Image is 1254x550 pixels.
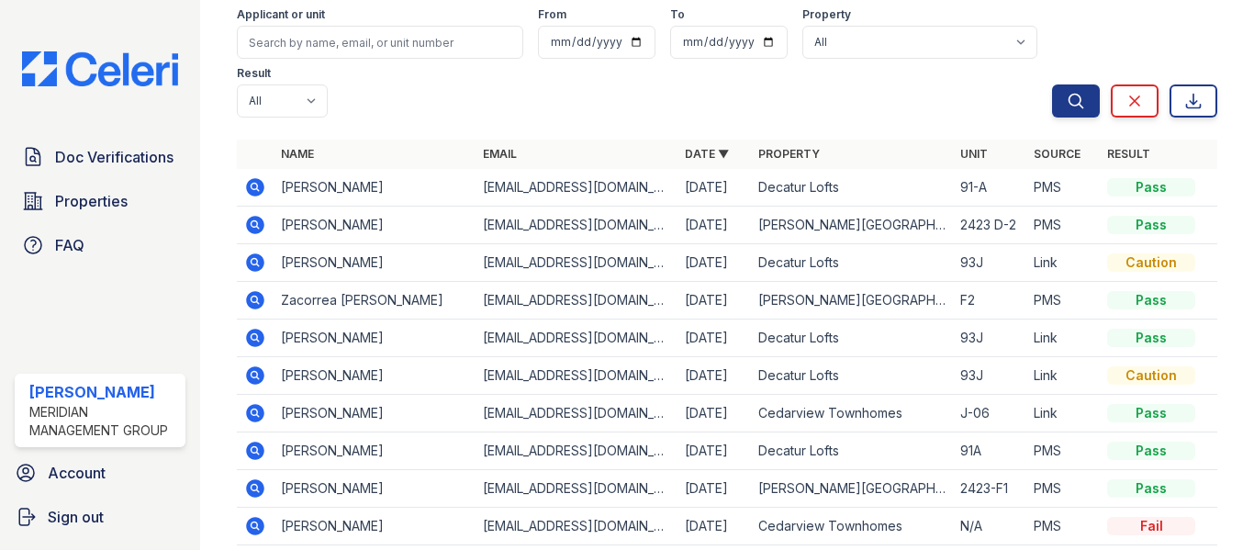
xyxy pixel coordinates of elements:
[953,207,1026,244] td: 2423 D-2
[55,234,84,256] span: FAQ
[751,357,953,395] td: Decatur Lofts
[476,432,677,470] td: [EMAIL_ADDRESS][DOMAIN_NAME]
[1026,395,1100,432] td: Link
[677,508,751,545] td: [DATE]
[953,432,1026,470] td: 91A
[1107,479,1195,498] div: Pass
[685,147,729,161] a: Date ▼
[1107,329,1195,347] div: Pass
[953,169,1026,207] td: 91-A
[237,66,271,81] label: Result
[1107,404,1195,422] div: Pass
[1026,508,1100,545] td: PMS
[55,146,174,168] span: Doc Verifications
[751,169,953,207] td: Decatur Lofts
[476,169,677,207] td: [EMAIL_ADDRESS][DOMAIN_NAME]
[274,357,476,395] td: [PERSON_NAME]
[1107,291,1195,309] div: Pass
[274,470,476,508] td: [PERSON_NAME]
[1107,178,1195,196] div: Pass
[751,207,953,244] td: [PERSON_NAME][GEOGRAPHIC_DATA]
[751,432,953,470] td: Decatur Lofts
[1107,366,1195,385] div: Caution
[1026,282,1100,320] td: PMS
[7,51,193,86] img: CE_Logo_Blue-a8612792a0a2168367f1c8372b55b34899dd931a85d93a1a3d3e32e68fde9ad4.png
[1026,244,1100,282] td: Link
[677,320,751,357] td: [DATE]
[483,147,517,161] a: Email
[751,244,953,282] td: Decatur Lofts
[802,7,851,22] label: Property
[476,207,677,244] td: [EMAIL_ADDRESS][DOMAIN_NAME]
[677,282,751,320] td: [DATE]
[274,395,476,432] td: [PERSON_NAME]
[237,7,325,22] label: Applicant or unit
[274,169,476,207] td: [PERSON_NAME]
[29,403,178,440] div: Meridian Management Group
[274,282,476,320] td: Zacorrea [PERSON_NAME]
[274,432,476,470] td: [PERSON_NAME]
[1107,442,1195,460] div: Pass
[677,395,751,432] td: [DATE]
[476,282,677,320] td: [EMAIL_ADDRESS][DOMAIN_NAME]
[677,169,751,207] td: [DATE]
[670,7,685,22] label: To
[1026,470,1100,508] td: PMS
[476,357,677,395] td: [EMAIL_ADDRESS][DOMAIN_NAME]
[677,470,751,508] td: [DATE]
[953,282,1026,320] td: F2
[476,508,677,545] td: [EMAIL_ADDRESS][DOMAIN_NAME]
[48,506,104,528] span: Sign out
[48,462,106,484] span: Account
[1026,207,1100,244] td: PMS
[538,7,566,22] label: From
[476,320,677,357] td: [EMAIL_ADDRESS][DOMAIN_NAME]
[758,147,820,161] a: Property
[476,244,677,282] td: [EMAIL_ADDRESS][DOMAIN_NAME]
[476,395,677,432] td: [EMAIL_ADDRESS][DOMAIN_NAME]
[677,207,751,244] td: [DATE]
[751,282,953,320] td: [PERSON_NAME][GEOGRAPHIC_DATA]
[751,508,953,545] td: Cedarview Townhomes
[15,227,185,264] a: FAQ
[281,147,314,161] a: Name
[953,357,1026,395] td: 93J
[1026,432,1100,470] td: PMS
[677,432,751,470] td: [DATE]
[274,320,476,357] td: [PERSON_NAME]
[953,508,1026,545] td: N/A
[15,183,185,219] a: Properties
[1026,169,1100,207] td: PMS
[677,357,751,395] td: [DATE]
[1107,216,1195,234] div: Pass
[953,244,1026,282] td: 93J
[29,381,178,403] div: [PERSON_NAME]
[476,470,677,508] td: [EMAIL_ADDRESS][DOMAIN_NAME]
[1107,147,1150,161] a: Result
[1107,517,1195,535] div: Fail
[7,499,193,535] a: Sign out
[751,320,953,357] td: Decatur Lofts
[274,244,476,282] td: [PERSON_NAME]
[751,470,953,508] td: [PERSON_NAME][GEOGRAPHIC_DATA]
[751,395,953,432] td: Cedarview Townhomes
[274,207,476,244] td: [PERSON_NAME]
[274,508,476,545] td: [PERSON_NAME]
[1026,320,1100,357] td: Link
[953,395,1026,432] td: J-06
[1107,253,1195,272] div: Caution
[1034,147,1080,161] a: Source
[953,320,1026,357] td: 93J
[237,26,523,59] input: Search by name, email, or unit number
[7,455,193,491] a: Account
[1026,357,1100,395] td: Link
[953,470,1026,508] td: 2423-F1
[15,139,185,175] a: Doc Verifications
[960,147,988,161] a: Unit
[677,244,751,282] td: [DATE]
[55,190,128,212] span: Properties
